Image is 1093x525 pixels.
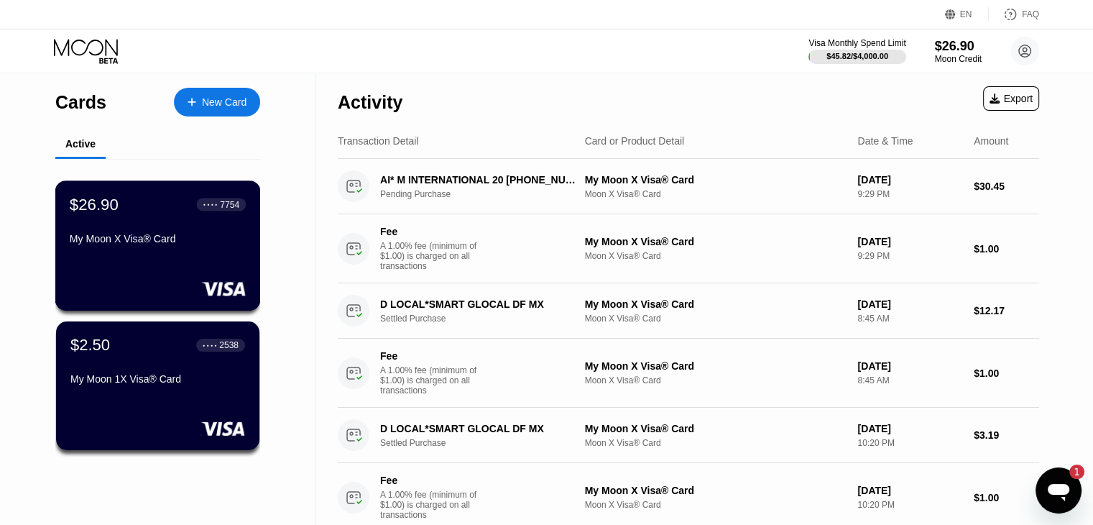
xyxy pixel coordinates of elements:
[338,159,1039,214] div: AI* M INTERNATIONAL 20 [PHONE_NUMBER] USPending PurchaseMy Moon X Visa® CardMoon X Visa® Card[DAT...
[935,54,982,64] div: Moon Credit
[338,92,402,113] div: Activity
[70,233,246,245] div: My Moon X Visa® Card
[983,86,1039,111] div: Export
[857,500,962,510] div: 10:20 PM
[1036,467,1082,513] iframe: Knapp för att öppna meddelandefönstret
[220,199,239,209] div: 7754
[70,195,119,214] div: $26.90
[857,236,962,247] div: [DATE]
[974,367,1039,379] div: $1.00
[1022,9,1039,19] div: FAQ
[380,365,488,396] div: A 1.00% fee (minimum of $1.00) is charged on all transactions
[70,336,110,355] div: $2.50
[70,373,245,385] div: My Moon 1X Visa® Card
[826,52,888,60] div: $45.82 / $4,000.00
[203,202,218,206] div: ● ● ● ●
[338,283,1039,339] div: D LOCAL*SMART GLOCAL DF MXSettled PurchaseMy Moon X Visa® CardMoon X Visa® Card[DATE]8:45 AM$12.17
[857,485,962,496] div: [DATE]
[174,88,260,117] div: New Card
[585,375,847,385] div: Moon X Visa® Card
[585,360,847,372] div: My Moon X Visa® Card
[974,429,1039,441] div: $3.19
[202,96,246,109] div: New Card
[857,438,962,448] div: 10:20 PM
[857,375,962,385] div: 8:45 AM
[857,135,913,147] div: Date & Time
[935,39,982,64] div: $26.90Moon Credit
[585,189,847,199] div: Moon X Visa® Card
[203,343,217,347] div: ● ● ● ●
[380,226,481,237] div: Fee
[857,174,962,186] div: [DATE]
[585,438,847,448] div: Moon X Visa® Card
[380,423,577,434] div: D LOCAL*SMART GLOCAL DF MX
[960,9,972,19] div: EN
[338,135,418,147] div: Transaction Detail
[808,38,905,64] div: Visa Monthly Spend Limit$45.82/$4,000.00
[974,492,1039,503] div: $1.00
[808,38,905,48] div: Visa Monthly Spend Limit
[857,298,962,310] div: [DATE]
[338,339,1039,408] div: FeeA 1.00% fee (minimum of $1.00) is charged on all transactionsMy Moon X Visa® CardMoon X Visa® ...
[380,189,592,199] div: Pending Purchase
[219,340,239,350] div: 2538
[585,251,847,261] div: Moon X Visa® Card
[857,314,962,324] div: 8:45 AM
[380,350,481,362] div: Fee
[380,475,481,486] div: Fee
[380,438,592,448] div: Settled Purchase
[585,236,847,247] div: My Moon X Visa® Card
[585,485,847,496] div: My Moon X Visa® Card
[945,7,989,22] div: EN
[857,423,962,434] div: [DATE]
[1056,465,1084,479] iframe: Antal olästa meddelanden
[338,408,1039,463] div: D LOCAL*SMART GLOCAL DF MXSettled PurchaseMy Moon X Visa® CardMoon X Visa® Card[DATE]10:20 PM$3.19
[585,135,685,147] div: Card or Product Detail
[338,214,1039,283] div: FeeA 1.00% fee (minimum of $1.00) is charged on all transactionsMy Moon X Visa® CardMoon X Visa® ...
[974,243,1039,255] div: $1.00
[857,251,962,261] div: 9:29 PM
[585,314,847,324] div: Moon X Visa® Card
[380,174,577,186] div: AI* M INTERNATIONAL 20 [PHONE_NUMBER] US
[974,181,1039,192] div: $30.45
[585,174,847,186] div: My Moon X Visa® Card
[380,314,592,324] div: Settled Purchase
[989,7,1039,22] div: FAQ
[585,423,847,434] div: My Moon X Visa® Card
[585,500,847,510] div: Moon X Visa® Card
[857,360,962,372] div: [DATE]
[56,181,259,310] div: $26.90● ● ● ●7754My Moon X Visa® Card
[974,135,1008,147] div: Amount
[935,39,982,54] div: $26.90
[380,490,488,520] div: A 1.00% fee (minimum of $1.00) is charged on all transactions
[65,138,96,150] div: Active
[56,321,259,450] div: $2.50● ● ● ●2538My Moon 1X Visa® Card
[990,93,1033,104] div: Export
[380,298,577,310] div: D LOCAL*SMART GLOCAL DF MX
[857,189,962,199] div: 9:29 PM
[585,298,847,310] div: My Moon X Visa® Card
[974,305,1039,316] div: $12.17
[55,92,106,113] div: Cards
[380,241,488,271] div: A 1.00% fee (minimum of $1.00) is charged on all transactions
